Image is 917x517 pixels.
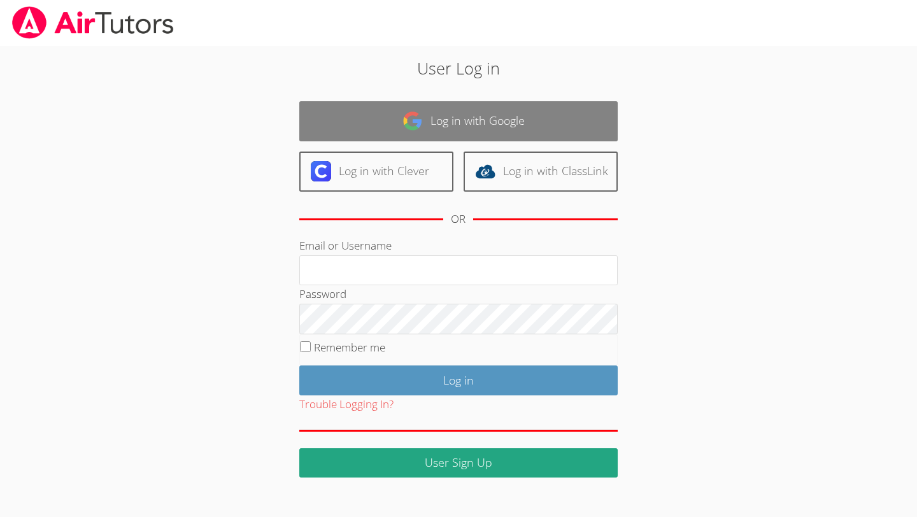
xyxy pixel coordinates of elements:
img: airtutors_banner-c4298cdbf04f3fff15de1276eac7730deb9818008684d7c2e4769d2f7ddbe033.png [11,6,175,39]
a: Log in with Google [299,101,618,141]
img: google-logo-50288ca7cdecda66e5e0955fdab243c47b7ad437acaf1139b6f446037453330a.svg [402,111,423,131]
button: Trouble Logging In? [299,395,394,414]
input: Log in [299,365,618,395]
img: clever-logo-6eab21bc6e7a338710f1a6ff85c0baf02591cd810cc4098c63d3a4b26e2feb20.svg [311,161,331,181]
div: OR [451,210,466,229]
a: User Sign Up [299,448,618,478]
a: Log in with ClassLink [464,152,618,192]
img: classlink-logo-d6bb404cc1216ec64c9a2012d9dc4662098be43eaf13dc465df04b49fa7ab582.svg [475,161,495,181]
label: Password [299,287,346,301]
label: Email or Username [299,238,392,253]
a: Log in with Clever [299,152,453,192]
h2: User Log in [211,56,706,80]
label: Remember me [314,340,385,355]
